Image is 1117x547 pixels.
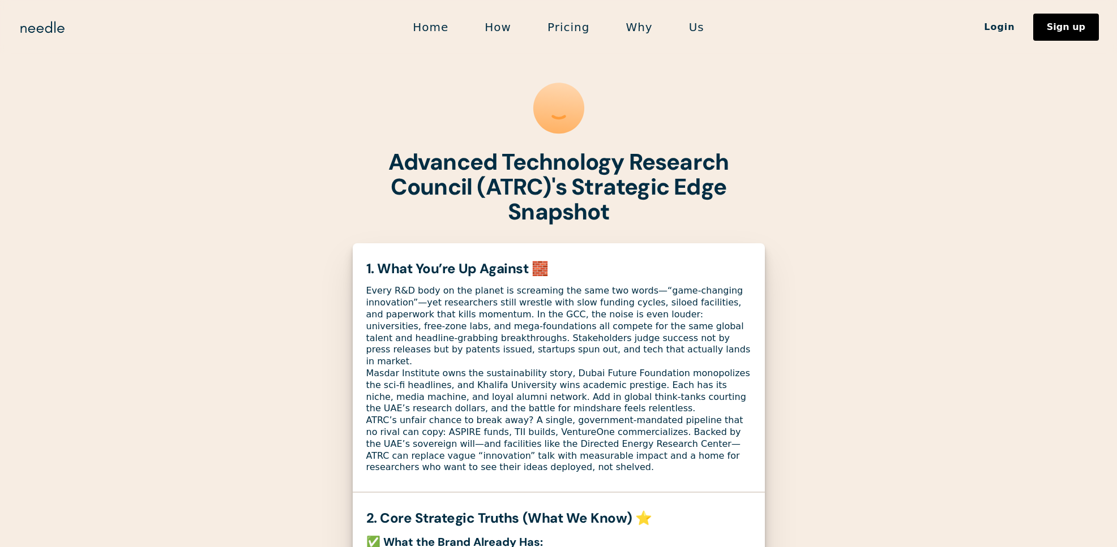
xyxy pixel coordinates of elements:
[388,147,729,226] strong: Advanced Technology Research Council (ATRC)'s Strategic Edge Snapshot
[1033,14,1099,41] a: Sign up
[607,15,670,39] a: Why
[366,285,751,473] div: Every R&D body on the planet is screaming the same two words—“game-changing innovation”—yet resea...
[366,511,751,526] div: 2. Core Strategic Truths (What We Know) ⭐️
[529,15,607,39] a: Pricing
[966,18,1033,37] a: Login
[467,15,529,39] a: How
[366,261,751,276] div: 1. What You’re Up Against 🧱
[671,15,722,39] a: Us
[395,15,467,39] a: Home
[1047,23,1085,32] div: Sign up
